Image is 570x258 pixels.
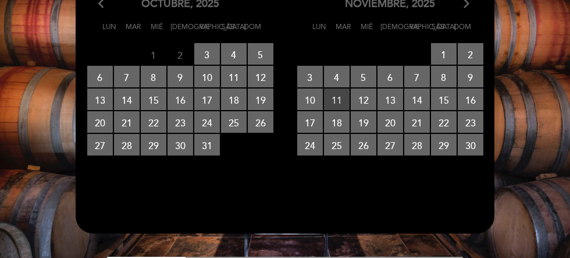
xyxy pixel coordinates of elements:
span: 9 [168,66,193,87]
span: [DEMOGRAPHIC_DATA] [170,21,191,43]
span: Mié [147,21,167,43]
span: 30 [458,134,483,155]
span: 27 [377,134,403,155]
span: 23 [168,111,193,133]
span: 14 [114,89,140,110]
span: Vie [404,21,425,43]
span: Sáb [428,21,448,43]
span: 4 [324,66,350,87]
span: 22 [431,111,457,133]
span: 5 [248,43,273,65]
span: Dom [242,21,262,43]
span: 16 [168,89,193,110]
span: 3 [297,66,323,87]
span: 8 [431,66,457,87]
span: 7 [114,66,140,87]
span: [DEMOGRAPHIC_DATA] [380,21,401,43]
span: 29 [141,134,166,155]
span: Mar [333,21,353,43]
span: 26 [351,134,376,155]
span: 7 [404,66,430,87]
span: Vie [194,21,215,43]
span: 5 [351,66,376,87]
span: 21 [404,111,430,133]
span: 3 [194,43,220,65]
span: 11 [221,66,247,87]
span: 1 [141,44,166,65]
span: 9 [458,66,483,87]
span: 21 [114,111,140,133]
span: 4 [221,43,247,65]
span: 19 [248,89,273,110]
span: Mar [123,21,143,43]
span: 31 [194,134,220,155]
span: 1 [431,43,457,65]
span: 18 [324,111,350,133]
span: 30 [168,134,193,155]
span: 6 [87,66,113,87]
span: 25 [324,134,350,155]
span: 17 [194,89,220,110]
span: 11 [324,89,350,110]
span: 14 [404,89,430,110]
span: 2 [458,43,483,65]
span: 10 [297,89,323,110]
span: 12 [248,66,273,87]
span: 13 [87,89,113,110]
span: 19 [351,111,376,133]
span: 16 [458,89,483,110]
span: 25 [221,111,247,133]
span: 22 [141,111,166,133]
span: 15 [141,89,166,110]
span: 28 [114,134,140,155]
span: 27 [87,134,113,155]
span: 24 [297,134,323,155]
span: 15 [431,89,457,110]
span: Lun [309,21,329,43]
span: Dom [452,21,472,43]
span: Sáb [218,21,238,43]
span: 24 [194,111,220,133]
span: 29 [431,134,457,155]
span: 12 [351,89,376,110]
span: 26 [248,111,273,133]
span: 6 [377,66,403,87]
span: Lun [99,21,119,43]
span: 20 [377,111,403,133]
span: Mié [357,21,377,43]
span: 10 [194,66,220,87]
span: 2 [168,44,193,65]
span: 8 [141,66,166,87]
span: 18 [221,89,247,110]
span: 13 [377,89,403,110]
span: 17 [297,111,323,133]
span: 23 [458,111,483,133]
span: 28 [404,134,430,155]
span: 20 [87,111,113,133]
